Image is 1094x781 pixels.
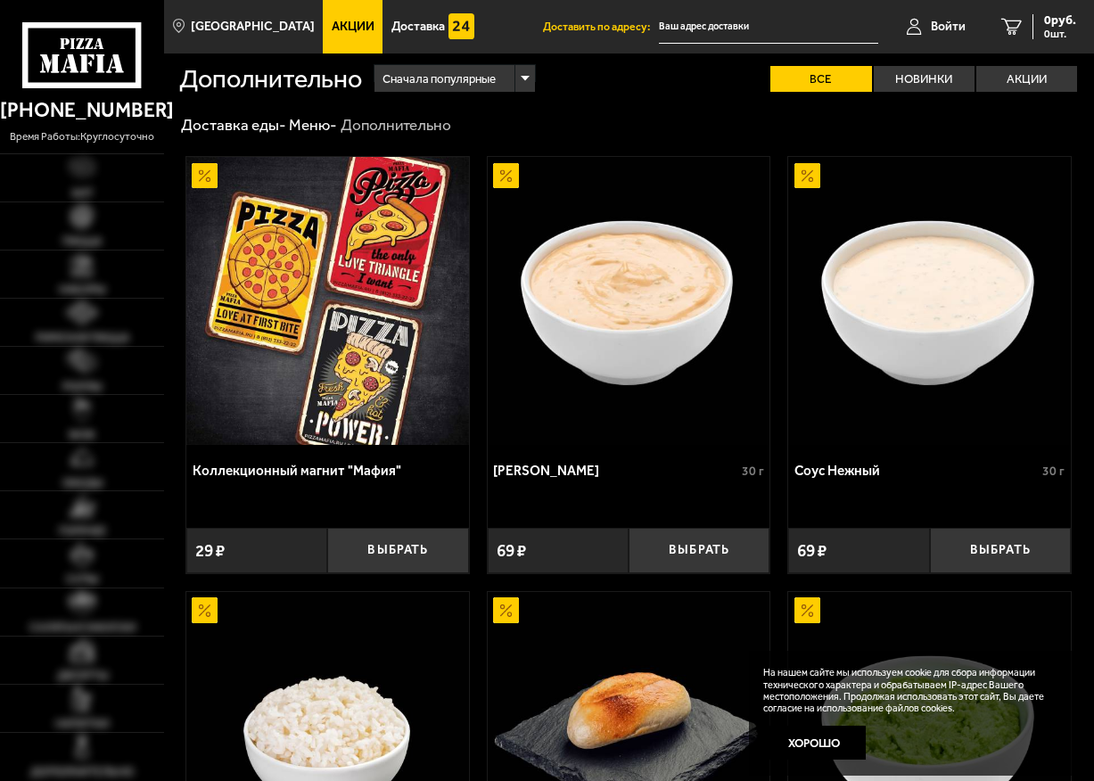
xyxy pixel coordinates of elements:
button: Хорошо [763,726,866,760]
span: Войти [931,21,966,33]
p: На нашем сайте мы используем cookie для сбора информации технического характера и обрабатываем IP... [763,667,1052,714]
button: Выбрать [327,528,468,573]
label: Новинки [874,66,975,92]
input: Ваш адрес доставки [659,11,877,44]
img: Акционный [794,597,820,623]
span: [GEOGRAPHIC_DATA] [191,21,315,33]
img: Соус Деликатес [488,157,770,445]
div: [PERSON_NAME] [493,463,736,479]
img: Акционный [493,597,519,623]
img: Акционный [493,163,519,189]
a: АкционныйКоллекционный магнит "Мафия" [186,157,469,445]
a: Доставка еды- [181,116,286,134]
span: Римская пицца [36,332,129,343]
span: 30 г [1042,464,1065,479]
span: 0 шт. [1044,29,1076,39]
a: АкционныйСоус Деликатес [488,157,770,445]
span: Сначала популярные [382,62,496,95]
span: Акции [332,21,374,33]
span: Наборы [59,284,105,295]
span: Супы [66,573,98,585]
label: Акции [976,66,1077,92]
span: 30 г [742,464,764,479]
label: Все [770,66,871,92]
span: Доставить по адресу: [543,21,659,32]
span: 69 ₽ [497,542,526,559]
a: Меню- [289,116,337,134]
span: Десерты [57,670,108,681]
div: Коллекционный магнит "Мафия" [193,463,458,479]
span: Пицца [62,235,102,247]
span: 0 руб. [1044,14,1076,27]
span: Роллы [62,381,102,392]
span: Дополнительно [30,766,134,777]
img: Коллекционный магнит "Мафия" [186,157,469,445]
img: Акционный [192,163,218,189]
button: Выбрать [629,528,769,573]
img: Соус Нежный [788,157,1071,445]
span: 29 ₽ [195,542,225,559]
span: WOK [69,429,95,440]
a: АкционныйСоус Нежный [788,157,1071,445]
h1: Дополнительно [179,66,362,92]
img: Акционный [794,163,820,189]
img: 15daf4d41897b9f0e9f617042186c801.svg [448,13,474,39]
span: Салаты и закуски [29,621,136,633]
span: Обеды [62,477,103,489]
img: Акционный [192,597,218,623]
span: Хит [71,187,94,199]
span: Доставка [391,21,445,33]
div: Соус Нежный [794,463,1038,479]
span: 69 ₽ [797,542,827,559]
div: Дополнительно [341,115,451,135]
button: Выбрать [930,528,1071,573]
span: Горячее [59,525,106,537]
span: Напитки [55,718,109,729]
